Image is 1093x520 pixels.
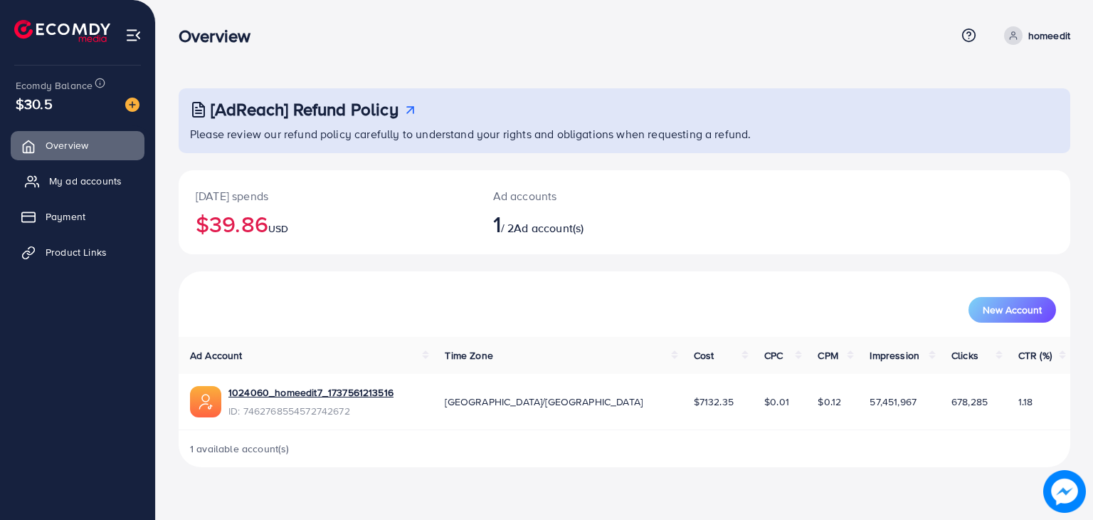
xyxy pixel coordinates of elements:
[11,167,144,195] a: My ad accounts
[228,385,394,400] a: 1024060_homeedit7_1737561213516
[493,187,682,204] p: Ad accounts
[1018,395,1033,409] span: 1.18
[493,210,682,237] h2: / 2
[179,26,262,46] h3: Overview
[870,348,919,363] span: Impression
[228,404,394,418] span: ID: 7462768554572742672
[190,125,1062,142] p: Please review our refund policy carefully to understand your rights and obligations when requesti...
[16,78,93,93] span: Ecomdy Balance
[49,174,122,188] span: My ad accounts
[16,93,53,114] span: $30.5
[11,238,144,266] a: Product Links
[493,207,501,240] span: 1
[764,348,783,363] span: CPC
[951,348,978,363] span: Clicks
[1018,348,1052,363] span: CTR (%)
[11,202,144,231] a: Payment
[46,209,85,224] span: Payment
[968,297,1056,323] button: New Account
[1028,27,1070,44] p: homeedit
[445,395,643,409] span: [GEOGRAPHIC_DATA]/[GEOGRAPHIC_DATA]
[1043,470,1086,513] img: image
[694,348,714,363] span: Cost
[211,99,398,120] h3: [AdReach] Refund Policy
[14,20,110,42] img: logo
[818,348,838,363] span: CPM
[983,305,1042,315] span: New Account
[190,348,243,363] span: Ad Account
[694,395,734,409] span: $7132.35
[125,27,142,43] img: menu
[190,442,290,456] span: 1 available account(s)
[11,131,144,160] a: Overview
[998,26,1070,45] a: homeedit
[268,222,288,236] span: USD
[870,395,917,409] span: 57,451,967
[951,395,988,409] span: 678,285
[46,138,88,152] span: Overview
[818,395,841,409] span: $0.12
[190,386,221,417] img: ic-ads-acc.e4c84228.svg
[125,98,139,112] img: image
[764,395,789,409] span: $0.01
[196,210,459,237] h2: $39.86
[514,220,584,236] span: Ad account(s)
[445,348,492,363] span: Time Zone
[196,187,459,204] p: [DATE] spends
[46,245,107,259] span: Product Links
